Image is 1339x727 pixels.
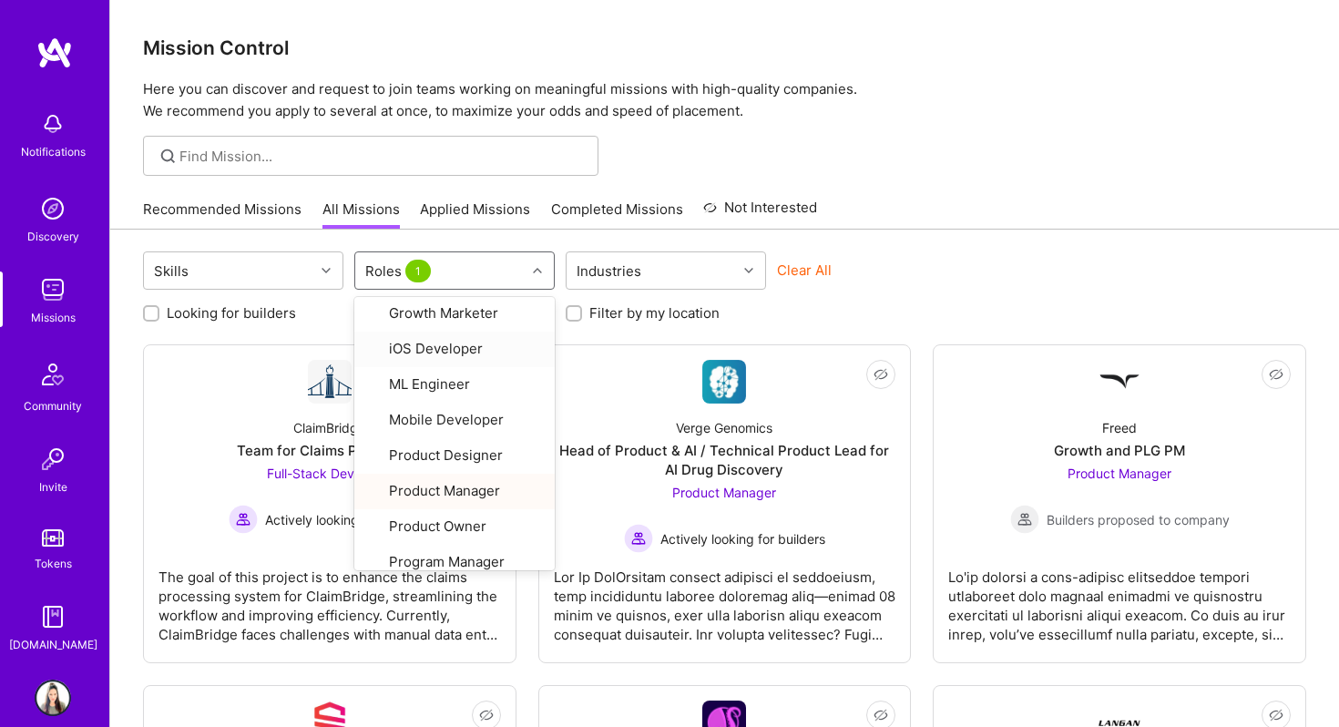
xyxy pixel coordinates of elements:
[572,258,646,284] div: Industries
[361,258,439,284] div: Roles
[143,78,1306,122] p: Here you can discover and request to join teams working on meaningful missions with high-quality ...
[21,142,86,161] div: Notifications
[30,680,76,716] a: User Avatar
[322,200,400,230] a: All Missions
[1054,441,1185,460] div: Growth and PLG PM
[365,517,544,538] div: Product Owner
[158,146,179,167] i: icon SearchGrey
[948,360,1291,648] a: Company LogoFreedGrowth and PLG PMProduct Manager Builders proposed to companyBuilders proposed t...
[35,680,71,716] img: User Avatar
[1102,418,1137,437] div: Freed
[365,374,544,395] div: ML Engineer
[672,485,776,500] span: Product Manager
[35,271,71,308] img: teamwork
[405,260,431,282] span: 1
[624,524,653,553] img: Actively looking for builders
[554,553,896,644] div: Lor Ip DolOrsitam consect adipisci el seddoeiusm, temp incididuntu laboree doloremag aliq—enimad ...
[293,418,365,437] div: ClaimBridge
[322,266,331,275] i: icon Chevron
[554,360,896,648] a: Company LogoVerge GenomicsHead of Product & AI / Technical Product Lead for AI Drug DiscoveryProd...
[1068,466,1171,481] span: Product Manager
[143,200,302,230] a: Recommended Missions
[365,410,544,431] div: Mobile Developer
[365,339,544,360] div: iOS Developer
[702,360,746,404] img: Company Logo
[31,353,75,396] img: Community
[874,367,888,382] i: icon EyeClosed
[479,708,494,722] i: icon EyeClosed
[158,360,501,648] a: Company LogoClaimBridgeTeam for Claims ProcessingFull-Stack Developer Actively looking for builde...
[1010,505,1039,534] img: Builders proposed to company
[1269,708,1283,722] i: icon EyeClosed
[744,266,753,275] i: icon Chevron
[9,635,97,654] div: [DOMAIN_NAME]
[948,553,1291,644] div: Lo'ip dolorsi a cons-adipisc elitseddoe tempori utlaboreet dolo magnaal enimadmi ve quisnostru ex...
[31,308,76,327] div: Missions
[1098,360,1141,404] img: Company Logo
[676,418,772,437] div: Verge Genomics
[533,266,542,275] i: icon Chevron
[167,303,296,323] label: Looking for builders
[365,445,544,466] div: Product Designer
[1269,367,1283,382] i: icon EyeClosed
[35,554,72,573] div: Tokens
[179,147,585,166] input: Find Mission...
[1047,510,1230,529] span: Builders proposed to company
[35,190,71,227] img: discovery
[551,200,683,230] a: Completed Missions
[149,258,193,284] div: Skills
[42,529,64,547] img: tokens
[777,261,832,280] button: Clear All
[703,197,817,230] a: Not Interested
[265,510,430,529] span: Actively looking for builders
[158,553,501,644] div: The goal of this project is to enhance the claims processing system for ClaimBridge, streamlining...
[27,227,79,246] div: Discovery
[237,441,422,460] div: Team for Claims Processing
[365,552,544,573] div: Program Manager
[35,599,71,635] img: guide book
[420,200,530,230] a: Applied Missions
[308,360,352,404] img: Company Logo
[660,529,825,548] span: Actively looking for builders
[39,477,67,497] div: Invite
[24,396,82,415] div: Community
[267,466,392,481] span: Full-Stack Developer
[35,441,71,477] img: Invite
[589,303,720,323] label: Filter by my location
[874,708,888,722] i: icon EyeClosed
[35,106,71,142] img: bell
[229,505,258,534] img: Actively looking for builders
[365,481,544,502] div: Product Manager
[36,36,73,69] img: logo
[143,36,1306,59] h3: Mission Control
[365,303,544,324] div: Growth Marketer
[554,441,896,479] div: Head of Product & AI / Technical Product Lead for AI Drug Discovery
